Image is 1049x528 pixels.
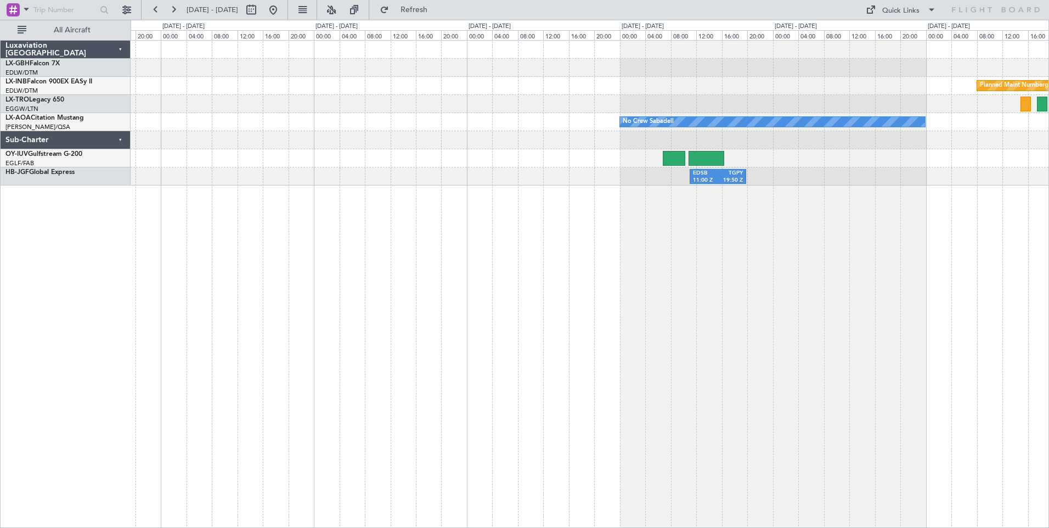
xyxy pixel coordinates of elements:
div: [DATE] - [DATE] [315,22,358,31]
div: 08:00 [977,30,1002,40]
div: 08:00 [671,30,696,40]
a: LX-GBHFalcon 7X [5,60,60,67]
a: LX-TROLegacy 650 [5,97,64,103]
div: 11:00 Z [693,177,718,184]
span: [DATE] - [DATE] [187,5,238,15]
div: No Crew Sabadell [623,114,674,130]
div: 08:00 [824,30,849,40]
div: 16:00 [875,30,900,40]
div: [DATE] - [DATE] [162,22,205,31]
a: EGGW/LTN [5,105,38,113]
a: LX-INBFalcon 900EX EASy II [5,78,92,85]
span: HB-JGF [5,169,29,176]
div: 00:00 [467,30,492,40]
div: 20:00 [136,30,161,40]
div: 16:00 [263,30,288,40]
div: 19:50 Z [718,177,743,184]
span: OY-IUV [5,151,28,158]
div: 00:00 [161,30,186,40]
div: 20:00 [441,30,466,40]
div: 00:00 [620,30,645,40]
a: OY-IUVGulfstream G-200 [5,151,82,158]
div: [DATE] - [DATE] [622,22,664,31]
div: 08:00 [212,30,237,40]
div: 04:00 [798,30,824,40]
button: Quick Links [860,1,941,19]
div: 16:00 [722,30,747,40]
button: Refresh [375,1,441,19]
div: 16:00 [416,30,441,40]
div: Quick Links [882,5,920,16]
div: 12:00 [391,30,416,40]
div: 20:00 [747,30,772,40]
span: LX-INB [5,78,27,85]
div: 00:00 [773,30,798,40]
div: 12:00 [696,30,721,40]
div: 12:00 [238,30,263,40]
div: 12:00 [543,30,568,40]
div: 04:00 [187,30,212,40]
div: 04:00 [492,30,517,40]
div: 20:00 [900,30,926,40]
div: 00:00 [926,30,951,40]
div: TGPY [718,170,743,177]
div: 08:00 [518,30,543,40]
a: LX-AOACitation Mustang [5,115,84,121]
div: 20:00 [594,30,619,40]
div: 00:00 [314,30,339,40]
a: EGLF/FAB [5,159,34,167]
a: EDLW/DTM [5,69,38,77]
input: Trip Number [33,2,97,18]
button: All Aircraft [12,21,119,39]
a: HB-JGFGlobal Express [5,169,75,176]
div: Planned Maint Nurnberg [980,77,1048,94]
a: EDLW/DTM [5,87,38,95]
div: [DATE] - [DATE] [928,22,970,31]
div: [DATE] - [DATE] [775,22,817,31]
div: 04:00 [645,30,670,40]
span: LX-AOA [5,115,31,121]
div: 04:00 [340,30,365,40]
span: Refresh [391,6,437,14]
div: 08:00 [365,30,390,40]
span: LX-TRO [5,97,29,103]
div: 12:00 [849,30,875,40]
div: 16:00 [569,30,594,40]
span: LX-GBH [5,60,30,67]
a: [PERSON_NAME]/QSA [5,123,70,131]
div: [DATE] - [DATE] [469,22,511,31]
span: All Aircraft [29,26,116,34]
div: 04:00 [951,30,977,40]
div: EDSB [693,170,718,177]
div: 20:00 [289,30,314,40]
div: 12:00 [1002,30,1028,40]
